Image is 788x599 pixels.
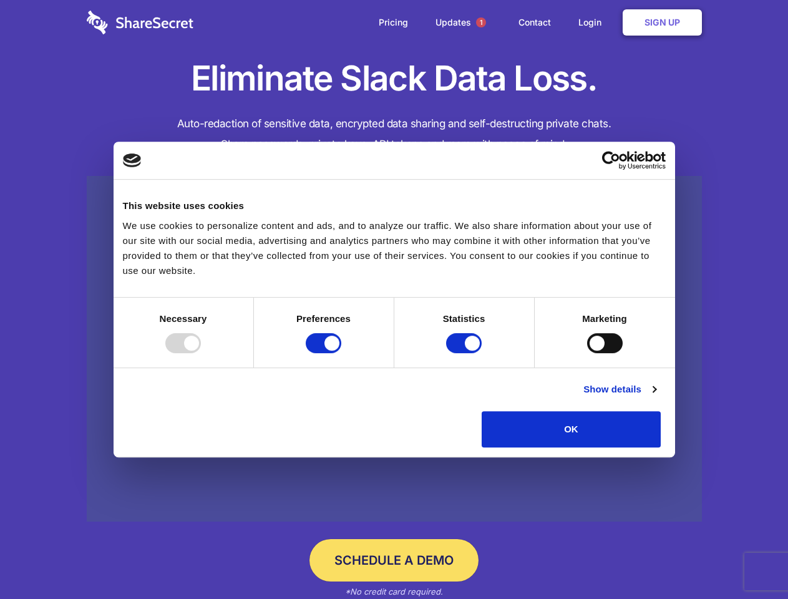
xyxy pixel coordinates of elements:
strong: Marketing [582,313,627,324]
a: Login [566,3,620,42]
strong: Preferences [296,313,351,324]
a: Contact [506,3,563,42]
a: Sign Up [623,9,702,36]
span: 1 [476,17,486,27]
a: Pricing [366,3,421,42]
a: Usercentrics Cookiebot - opens in a new window [557,151,666,170]
h1: Eliminate Slack Data Loss. [87,56,702,101]
a: Schedule a Demo [309,539,479,582]
strong: Necessary [160,313,207,324]
a: Wistia video thumbnail [87,176,702,522]
div: This website uses cookies [123,198,666,213]
img: logo-wordmark-white-trans-d4663122ce5f474addd5e946df7df03e33cb6a1c49d2221995e7729f52c070b2.svg [87,11,193,34]
img: logo [123,153,142,167]
h4: Auto-redaction of sensitive data, encrypted data sharing and self-destructing private chats. Shar... [87,114,702,155]
div: We use cookies to personalize content and ads, and to analyze our traffic. We also share informat... [123,218,666,278]
a: Show details [583,382,656,397]
button: OK [482,411,661,447]
strong: Statistics [443,313,485,324]
em: *No credit card required. [345,587,443,597]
